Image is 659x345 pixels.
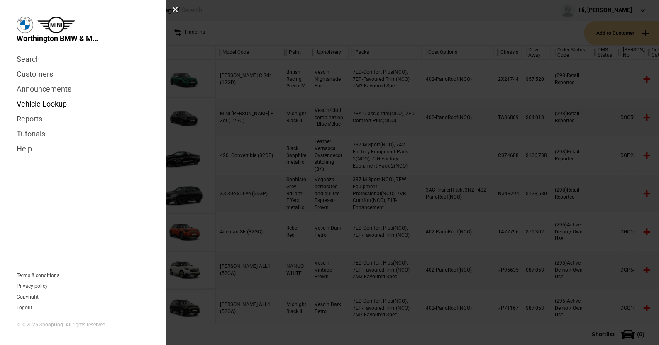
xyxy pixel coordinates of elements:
[17,97,149,112] a: Vehicle Lookup
[17,321,149,328] div: © © 2025 SnoopDog. All rights reserved.
[17,294,39,299] a: Copyright
[17,67,149,82] a: Customers
[17,273,59,278] a: Terms & conditions
[37,17,75,33] img: mini.png
[17,126,149,141] a: Tutorials
[17,52,149,67] a: Search
[17,33,100,44] span: Worthington BMW & MINI Garage
[17,284,48,289] a: Privacy policy
[17,112,149,126] a: Reports
[17,305,32,310] button: Logout
[17,82,149,97] a: Announcements
[17,17,33,33] img: bmw.png
[17,141,149,156] a: Help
